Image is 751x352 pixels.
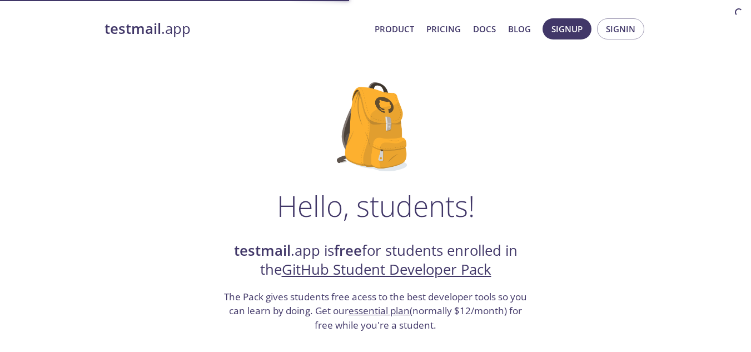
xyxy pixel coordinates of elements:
a: Blog [508,22,531,36]
a: essential plan [349,304,410,317]
button: Signup [543,18,591,39]
a: Docs [473,22,496,36]
a: Pricing [426,22,461,36]
strong: free [334,241,362,260]
img: github-student-backpack.png [337,82,414,171]
span: Signin [606,22,635,36]
a: testmail.app [105,19,366,38]
a: GitHub Student Developer Pack [282,260,491,279]
strong: testmail [234,241,291,260]
button: Signin [597,18,644,39]
strong: testmail [105,19,161,38]
h3: The Pack gives students free acess to the best developer tools so you can learn by doing. Get our... [223,290,529,333]
span: Signup [551,22,583,36]
h1: Hello, students! [277,189,475,222]
a: Product [375,22,414,36]
h2: .app is for students enrolled in the [223,241,529,280]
